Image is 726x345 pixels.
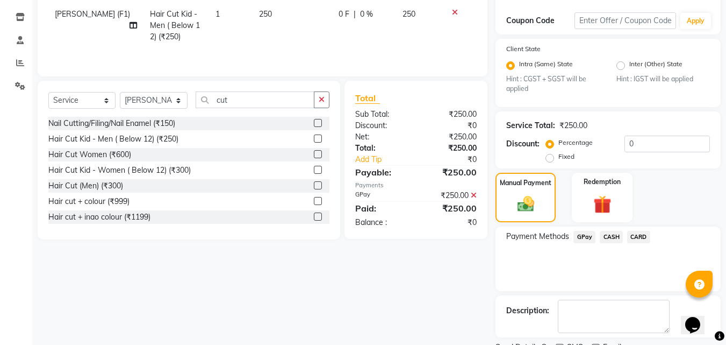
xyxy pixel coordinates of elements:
div: Hair Cut Women (₹600) [48,149,131,160]
div: ₹250.00 [416,166,485,179]
label: Percentage [558,138,593,147]
div: ₹0 [416,217,485,228]
div: Sub Total: [347,109,416,120]
div: Hair Cut (Men) (₹300) [48,180,123,192]
span: 0 F [339,9,349,20]
div: Payable: [347,166,416,179]
span: CARD [627,231,650,243]
small: Hint : CGST + SGST will be applied [506,74,600,94]
span: 1 [215,9,220,19]
div: ₹0 [416,120,485,131]
div: Balance : [347,217,416,228]
div: Hair cut + colour (₹999) [48,196,130,207]
iframe: chat widget [681,302,715,334]
div: Payments [355,181,477,190]
label: Intra (Same) State [519,59,573,72]
div: Hair Cut Kid - Men ( Below 12) (₹250) [48,133,178,145]
span: Total [355,93,380,104]
div: Hair cut + inao colour (₹1199) [48,212,150,223]
div: Paid: [347,202,416,215]
label: Manual Payment [500,178,551,188]
span: 250 [259,9,272,19]
div: Nail Cutting/Filing/Nail Enamel (₹150) [48,118,175,129]
span: CASH [600,231,623,243]
span: | [354,9,356,20]
div: ₹250.00 [416,190,485,201]
label: Inter (Other) State [629,59,682,72]
div: ₹250.00 [559,120,587,131]
span: Hair Cut Kid - Men ( Below 12) (₹250) [150,9,200,41]
span: GPay [573,231,595,243]
div: Discount: [347,120,416,131]
div: Discount: [506,138,540,150]
img: _gift.svg [588,193,617,215]
span: 250 [402,9,415,19]
div: GPay [347,190,416,201]
div: Total: [347,143,416,154]
small: Hint : IGST will be applied [616,74,710,84]
input: Enter Offer / Coupon Code [574,12,676,29]
div: ₹250.00 [416,202,485,215]
span: [PERSON_NAME] (F1) [55,9,130,19]
div: Hair Cut Kid - Women ( Below 12) (₹300) [48,165,191,176]
label: Fixed [558,152,574,161]
div: Description: [506,305,549,316]
div: ₹250.00 [416,143,485,154]
span: Payment Methods [506,231,569,242]
div: ₹0 [428,154,485,165]
img: _cash.svg [512,194,540,214]
div: ₹250.00 [416,131,485,143]
span: 0 % [360,9,373,20]
label: Redemption [584,177,621,187]
button: Apply [680,13,711,29]
input: Search or Scan [196,91,314,108]
div: Service Total: [506,120,555,131]
div: Coupon Code [506,15,574,26]
a: Add Tip [347,154,427,165]
div: Net: [347,131,416,143]
div: ₹250.00 [416,109,485,120]
label: Client State [506,44,541,54]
